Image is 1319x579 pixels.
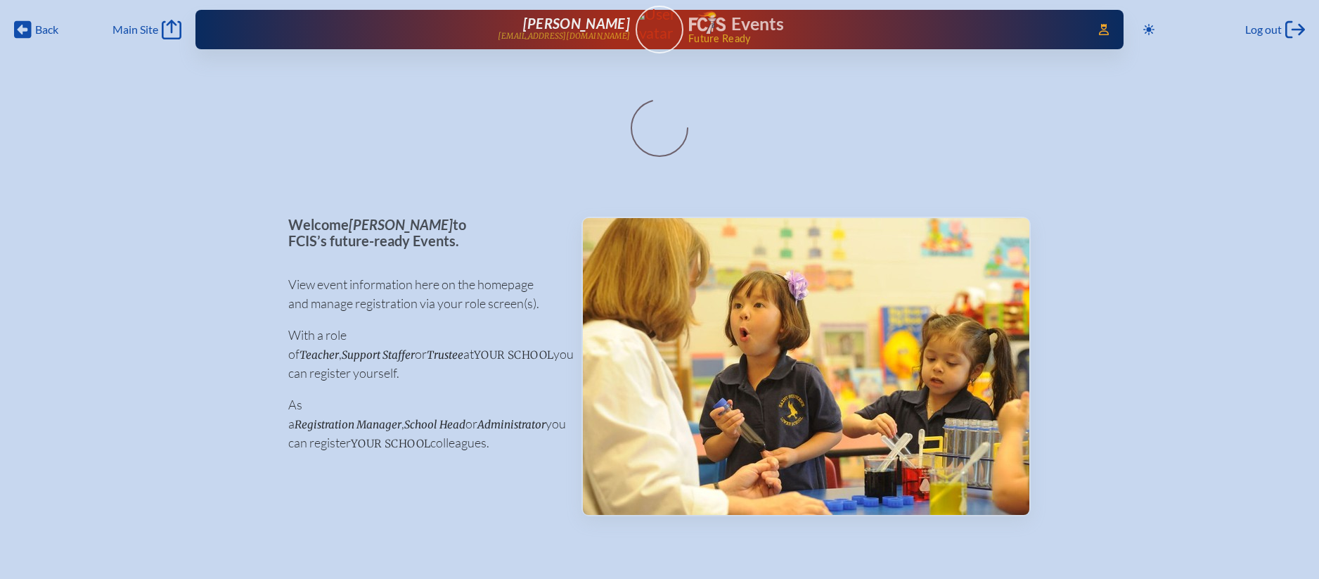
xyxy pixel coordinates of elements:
span: your school [474,348,553,362]
span: Main Site [112,23,158,37]
p: View event information here on the homepage and manage registration via your role screen(s). [288,275,559,313]
span: Support Staffer [342,348,415,362]
span: Administrator [477,418,546,431]
p: Welcome to FCIS’s future-ready Events. [288,217,559,248]
span: Future Ready [688,34,1079,44]
span: [PERSON_NAME] [349,216,453,233]
a: Main Site [112,20,181,39]
div: FCIS Events — Future ready [689,11,1079,44]
p: As a , or you can register colleagues. [288,395,559,452]
span: School Head [404,418,465,431]
img: User Avatar [629,5,689,42]
p: With a role of , or at you can register yourself. [288,326,559,383]
span: Teacher [300,348,339,362]
p: [EMAIL_ADDRESS][DOMAIN_NAME] [498,32,630,41]
img: Events [583,218,1029,515]
a: User Avatar [636,6,683,53]
span: Log out [1245,23,1282,37]
span: your school [351,437,430,450]
span: Registration Manager [295,418,401,431]
span: Trustee [427,348,463,362]
span: Back [35,23,58,37]
a: [PERSON_NAME][EMAIL_ADDRESS][DOMAIN_NAME] [240,15,630,44]
span: [PERSON_NAME] [523,15,630,32]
